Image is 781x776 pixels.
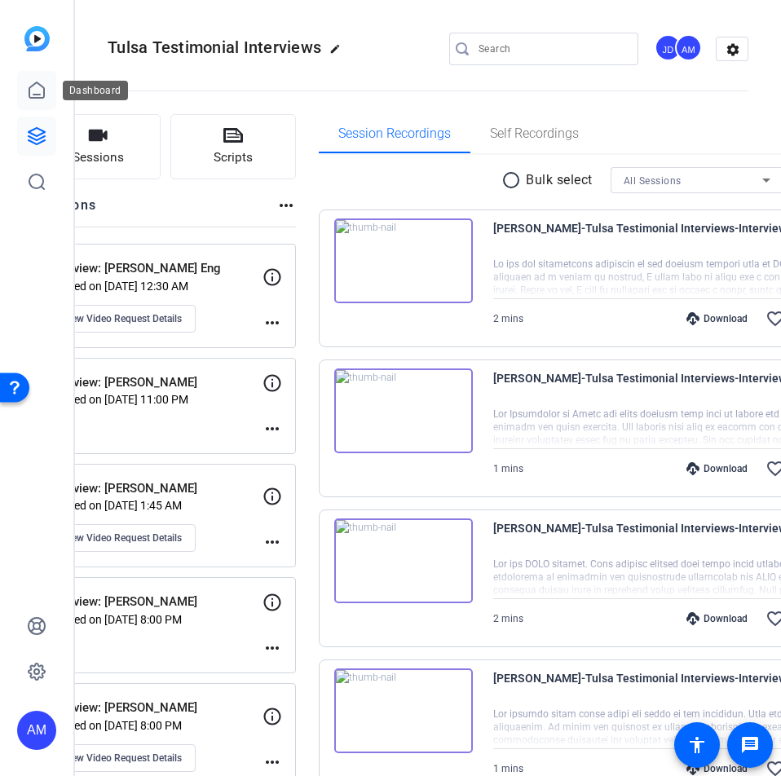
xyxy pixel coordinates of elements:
p: Interview: [PERSON_NAME] [49,479,273,498]
img: thumb-nail [334,368,473,453]
div: JD [655,34,682,61]
p: Expired on [DATE] 8:00 PM [49,613,263,626]
div: Download [678,462,756,475]
span: 2 mins [493,313,523,324]
span: Sessions [73,148,124,167]
div: AM [675,34,702,61]
p: Expired on [DATE] 1:45 AM [49,499,263,512]
span: View Video Request Details [63,531,182,545]
img: thumb-nail [334,668,473,753]
mat-icon: more_horiz [263,419,282,439]
div: AM [17,711,56,750]
button: Scripts [170,114,296,179]
mat-icon: more_horiz [263,532,282,552]
mat-icon: edit [329,43,349,63]
button: View Video Request Details [49,305,196,333]
mat-icon: more_horiz [263,752,282,772]
span: 1 mins [493,763,523,774]
ngx-avatar: Jacque Dobbins [655,34,683,63]
button: Sessions [35,114,161,179]
div: Download [678,762,756,775]
div: Dashboard [63,81,128,100]
button: View Video Request Details [49,744,196,772]
ngx-avatar: Amanda Mitchell [675,34,704,63]
span: View Video Request Details [63,312,182,325]
mat-icon: settings [717,37,749,62]
span: Tulsa Testimonial Interviews [108,37,321,57]
button: View Video Request Details [49,524,196,552]
p: Expired on [DATE] 8:00 PM [49,719,263,732]
mat-icon: more_horiz [276,196,296,215]
span: Self Recordings [490,127,579,140]
img: thumb-nail [334,518,473,603]
div: Download [678,612,756,625]
p: Interview: [PERSON_NAME] [49,699,273,717]
span: View Video Request Details [63,752,182,765]
mat-icon: more_horiz [263,313,282,333]
mat-icon: accessibility [687,735,707,755]
span: Scripts [214,148,253,167]
div: Download [678,312,756,325]
span: Session Recordings [338,127,451,140]
mat-icon: message [740,735,760,755]
p: Bulk select [526,170,593,190]
p: Interview: [PERSON_NAME] Eng [49,259,273,278]
p: Interview: [PERSON_NAME] [49,593,273,611]
img: blue-gradient.svg [24,26,50,51]
input: Search [479,39,625,59]
mat-icon: radio_button_unchecked [501,170,526,190]
span: 2 mins [493,613,523,624]
p: Interview: [PERSON_NAME] [49,373,273,392]
mat-icon: more_horiz [263,638,282,658]
img: thumb-nail [334,218,473,303]
span: All Sessions [624,175,682,187]
p: Expired on [DATE] 12:30 AM [49,280,263,293]
span: 1 mins [493,463,523,474]
p: Expired on [DATE] 11:00 PM [49,393,263,406]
